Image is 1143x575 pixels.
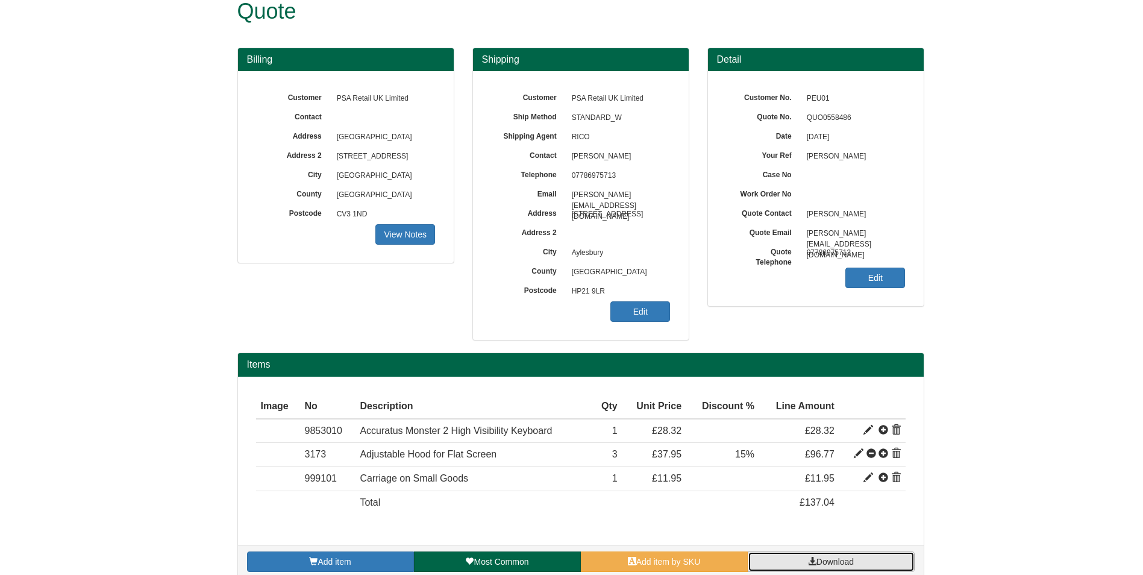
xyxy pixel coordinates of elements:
[256,395,300,419] th: Image
[491,186,566,200] label: Email
[491,205,566,219] label: Address
[726,89,801,103] label: Customer No.
[331,186,436,205] span: [GEOGRAPHIC_DATA]
[612,473,618,483] span: 1
[256,89,331,103] label: Customer
[805,426,835,436] span: £28.32
[300,443,355,467] td: 3173
[355,491,592,515] td: Total
[748,551,915,572] a: Download
[491,224,566,238] label: Address 2
[801,89,906,108] span: PEU01
[566,147,671,166] span: [PERSON_NAME]
[566,263,671,282] span: [GEOGRAPHIC_DATA]
[566,89,671,108] span: PSA Retail UK Limited
[610,301,670,322] a: Edit
[726,128,801,142] label: Date
[300,395,355,419] th: No
[566,128,671,147] span: RICO
[566,282,671,301] span: HP21 9LR
[801,224,906,244] span: [PERSON_NAME][EMAIL_ADDRESS][DOMAIN_NAME]
[491,128,566,142] label: Shipping Agent
[300,419,355,443] td: 9853010
[331,128,436,147] span: [GEOGRAPHIC_DATA]
[845,268,905,288] a: Edit
[256,186,331,200] label: County
[801,128,906,147] span: [DATE]
[491,282,566,296] label: Postcode
[491,89,566,103] label: Customer
[622,395,686,419] th: Unit Price
[331,147,436,166] span: [STREET_ADDRESS]
[566,244,671,263] span: Aylesbury
[726,147,801,161] label: Your Ref
[491,244,566,257] label: City
[566,166,671,186] span: 07786975713
[491,147,566,161] label: Contact
[801,244,906,263] span: 07786975713
[566,186,671,205] span: [PERSON_NAME][EMAIL_ADDRESS][DOMAIN_NAME]
[735,449,754,459] span: 15%
[726,205,801,219] label: Quote Contact
[566,205,671,224] span: [STREET_ADDRESS]
[247,54,445,65] h3: Billing
[726,108,801,122] label: Quote No.
[247,359,915,370] h2: Items
[652,426,681,436] span: £28.32
[360,473,468,483] span: Carriage on Small Goods
[717,54,915,65] h3: Detail
[801,108,906,128] span: QUO0558486
[612,449,618,459] span: 3
[474,557,528,567] span: Most Common
[331,166,436,186] span: [GEOGRAPHIC_DATA]
[566,108,671,128] span: STANDARD_W
[801,205,906,224] span: [PERSON_NAME]
[726,186,801,200] label: Work Order No
[482,54,680,65] h3: Shipping
[816,557,854,567] span: Download
[805,449,835,459] span: £96.77
[256,108,331,122] label: Contact
[256,128,331,142] label: Address
[318,557,351,567] span: Add item
[612,426,618,436] span: 1
[375,224,435,245] a: View Notes
[256,166,331,180] label: City
[805,473,835,483] span: £11.95
[800,497,835,507] span: £137.04
[491,263,566,277] label: County
[686,395,759,419] th: Discount %
[652,449,681,459] span: £37.95
[360,449,496,459] span: Adjustable Hood for Flat Screen
[726,244,801,268] label: Quote Telephone
[759,395,839,419] th: Line Amount
[491,166,566,180] label: Telephone
[726,166,801,180] label: Case No
[360,426,552,436] span: Accuratus Monster 2 High Visibility Keyboard
[331,89,436,108] span: PSA Retail UK Limited
[355,395,592,419] th: Description
[256,147,331,161] label: Address 2
[592,395,622,419] th: Qty
[491,108,566,122] label: Ship Method
[726,224,801,238] label: Quote Email
[331,205,436,224] span: CV3 1ND
[300,467,355,491] td: 999101
[652,473,681,483] span: £11.95
[256,205,331,219] label: Postcode
[801,147,906,166] span: [PERSON_NAME]
[636,557,701,567] span: Add item by SKU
